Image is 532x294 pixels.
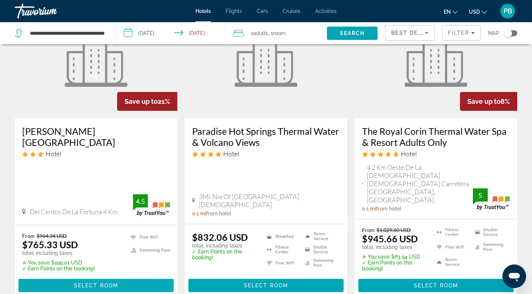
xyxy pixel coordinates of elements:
[301,258,340,268] li: Swimming Pool
[199,192,340,209] span: 3Mi. Nw Of [GEOGRAPHIC_DATA][DEMOGRAPHIC_DATA]
[22,266,95,271] p: ✓ Earn Points on this booking!
[192,211,206,216] span: 0.1 mi
[37,233,67,239] del: $964.34 USD
[223,150,239,158] span: Hotel
[473,191,488,200] div: 5
[467,98,501,105] span: Save up to
[273,30,286,36] span: Room
[391,30,430,36] span: Best Deals
[405,31,467,87] img: The Royal Corin Thermal Water Spa & Resort Adults Only
[192,126,340,148] a: Paradise Hot Springs Thermal Water & Volcano Views
[283,8,300,14] a: Cruises
[433,242,471,253] li: Free WiFi
[133,194,170,216] img: TrustYou guest rating badge
[502,264,526,288] iframe: Button to launch messaging window
[340,30,365,36] span: Search
[362,254,389,260] span: ✮ You save
[315,8,337,14] a: Activities
[362,244,427,250] p: total, including taxes
[471,242,510,253] li: Swimming Pool
[133,197,148,206] div: 4.5
[22,260,95,266] p: $199.01 USD
[362,233,418,244] ins: $945.66 USD
[192,249,258,260] p: ✓ Earn Points on this booking!
[195,8,211,14] a: Hotels
[362,150,510,158] div: 5 star Hotel
[473,188,510,210] img: TrustYou guest rating badge
[257,8,268,14] a: Cars
[188,280,344,288] a: Select Room
[22,233,35,239] span: From
[22,260,50,266] span: ✮ You save
[192,150,340,158] div: 4 star Hotel
[244,283,288,288] span: Select Room
[469,6,487,17] button: Change currency
[116,22,225,44] button: Select check in and out date
[263,232,301,241] li: Breakfast
[117,92,177,111] div: 21%
[192,232,248,243] ins: $832.06 USD
[253,30,268,36] span: Adults
[433,257,471,268] li: Room Service
[192,243,258,249] p: total, including taxes
[188,279,344,292] button: Select Room
[362,126,510,148] a: The Royal Corin Thermal Water Spa & Resort Adults Only
[444,9,451,15] span: en
[362,254,427,260] p: $83.94 USD
[358,280,514,288] a: Select Room
[226,8,242,14] a: Flights
[125,98,158,105] span: Save up to
[301,245,340,254] li: Shuttle Service
[358,279,514,292] button: Select Room
[263,245,301,254] li: Fitness Center
[22,126,170,148] a: [PERSON_NAME][GEOGRAPHIC_DATA]
[301,232,340,241] li: Room Service
[362,206,376,212] span: 0.1 mi
[376,227,411,233] del: $1,029.60 USD
[401,150,417,158] span: Hotel
[22,239,78,250] ins: $765.33 USD
[448,30,469,36] span: Filter
[18,280,174,288] a: Select Room
[65,31,127,87] img: Baldi Hot Springs Hotel and Spa
[433,227,471,238] li: Fitness Center
[391,28,429,37] mat-select: Sort by
[444,6,458,17] button: Change language
[504,7,512,15] span: PB
[498,3,517,19] button: User Menu
[127,233,170,242] li: Free WiFi
[471,227,510,238] li: Shuttle Service
[263,258,301,268] li: Free WiFi
[18,279,174,292] button: Select Room
[442,25,481,41] button: Filters
[74,283,118,288] span: Select Room
[15,1,89,21] a: Travorium
[414,283,458,288] span: Select Room
[29,28,105,39] input: Search hotel destination
[22,150,170,158] div: 3 star Hotel
[469,9,480,15] span: USD
[235,31,297,87] img: Paradise Hot Springs Thermal Water & Volcano Views
[460,92,517,111] div: 8%
[362,227,375,233] span: From
[30,208,117,216] span: Del Centro De La Fortuna 4 Km
[268,28,286,38] span: , 1
[206,211,231,216] span: from hotel
[499,30,517,37] button: Toggle map
[488,28,499,38] span: Map
[327,27,378,40] button: Search
[127,246,170,255] li: Swimming Pool
[367,163,473,204] span: 4 2 Km Oeste De La [DEMOGRAPHIC_DATA] [DEMOGRAPHIC_DATA] Carretera [GEOGRAPHIC_DATA], [GEOGRAPHIC...
[376,206,401,212] span: from hotel
[45,150,61,158] span: Hotel
[22,250,95,256] p: total, including taxes
[250,28,268,38] span: 2
[362,260,427,271] p: ✓ Earn Points on this booking!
